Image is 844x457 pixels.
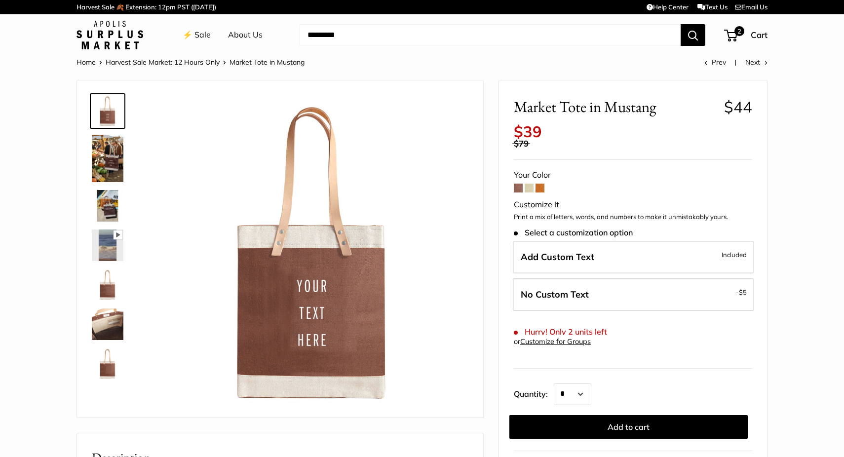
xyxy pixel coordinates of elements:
[514,197,752,212] div: Customize It
[514,98,717,116] span: Market Tote in Mustang
[509,415,748,439] button: Add to cart
[745,58,767,67] a: Next
[734,26,744,36] span: 2
[90,346,125,381] a: Market Tote in Mustang
[514,381,554,405] label: Quantity:
[92,229,123,261] img: Market Tote in Mustang
[77,56,305,69] nav: Breadcrumb
[90,133,125,184] a: Market Tote in Mustang
[90,306,125,342] a: Market Tote in Mustang
[520,337,591,346] a: Customize for Groups
[521,289,589,300] span: No Custom Text
[736,286,747,298] span: -
[92,308,123,340] img: Market Tote in Mustang
[92,348,123,380] img: Market Tote in Mustang
[90,93,125,129] a: Market Tote in Mustang
[514,212,752,222] p: Print a mix of letters, words, and numbers to make it unmistakably yours.
[77,21,143,49] img: Apolis: Surplus Market
[183,28,211,42] a: ⚡️ Sale
[681,24,705,46] button: Search
[751,30,767,40] span: Cart
[647,3,689,11] a: Help Center
[92,95,123,127] img: Market Tote in Mustang
[514,335,591,348] div: or
[513,241,754,273] label: Add Custom Text
[228,28,263,42] a: About Us
[514,138,529,149] span: $79
[92,190,123,222] img: Market Tote in Mustang
[725,27,767,43] a: 2 Cart
[739,288,747,296] span: $5
[514,122,542,141] span: $39
[724,97,752,116] span: $44
[300,24,681,46] input: Search...
[77,58,96,67] a: Home
[230,58,305,67] span: Market Tote in Mustang
[514,228,633,237] span: Select a customization option
[156,95,468,408] img: Market Tote in Mustang
[514,168,752,183] div: Your Color
[735,3,767,11] a: Email Us
[90,188,125,224] a: Market Tote in Mustang
[92,135,123,182] img: Market Tote in Mustang
[722,249,747,261] span: Included
[513,278,754,311] label: Leave Blank
[514,327,607,337] span: Hurry! Only 2 units left
[704,58,726,67] a: Prev
[521,251,594,263] span: Add Custom Text
[90,228,125,263] a: Market Tote in Mustang
[90,267,125,303] a: Market Tote in Mustang
[92,269,123,301] img: Market Tote in Mustang
[106,58,220,67] a: Harvest Sale Market: 12 Hours Only
[697,3,728,11] a: Text Us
